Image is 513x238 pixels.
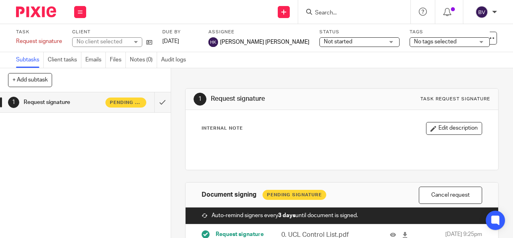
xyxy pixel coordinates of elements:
[194,93,206,106] div: 1
[211,95,359,103] h1: Request signature
[77,38,129,46] div: No client selected
[24,96,105,108] h1: Request signature
[208,37,218,47] img: svg%3E
[410,29,490,35] label: Tags
[208,29,309,35] label: Assignee
[278,213,295,218] strong: 3 days
[8,73,52,87] button: + Add subtask
[110,99,142,106] span: Pending signature
[220,38,309,46] span: [PERSON_NAME] [PERSON_NAME]
[324,39,352,45] span: Not started
[212,212,358,220] span: Auto-remind signers every until document is signed.
[161,52,190,68] a: Audit logs
[420,96,490,102] div: Task request signature
[16,37,62,45] div: Request signature
[130,52,157,68] a: Notes (0)
[72,29,152,35] label: Client
[419,187,482,204] button: Cancel request
[16,52,44,68] a: Subtasks
[16,29,62,35] label: Task
[162,29,198,35] label: Due by
[48,52,81,68] a: Client tasks
[162,39,179,44] span: [DATE]
[8,97,19,108] div: 1
[414,39,456,45] span: No tags selected
[319,29,400,35] label: Status
[202,191,256,199] h1: Document signing
[110,52,126,68] a: Files
[314,10,386,17] input: Search
[263,190,326,200] div: Pending Signature
[475,6,488,18] img: svg%3E
[85,52,106,68] a: Emails
[16,6,56,17] img: Pixie
[202,125,243,132] p: Internal Note
[426,122,482,135] button: Edit description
